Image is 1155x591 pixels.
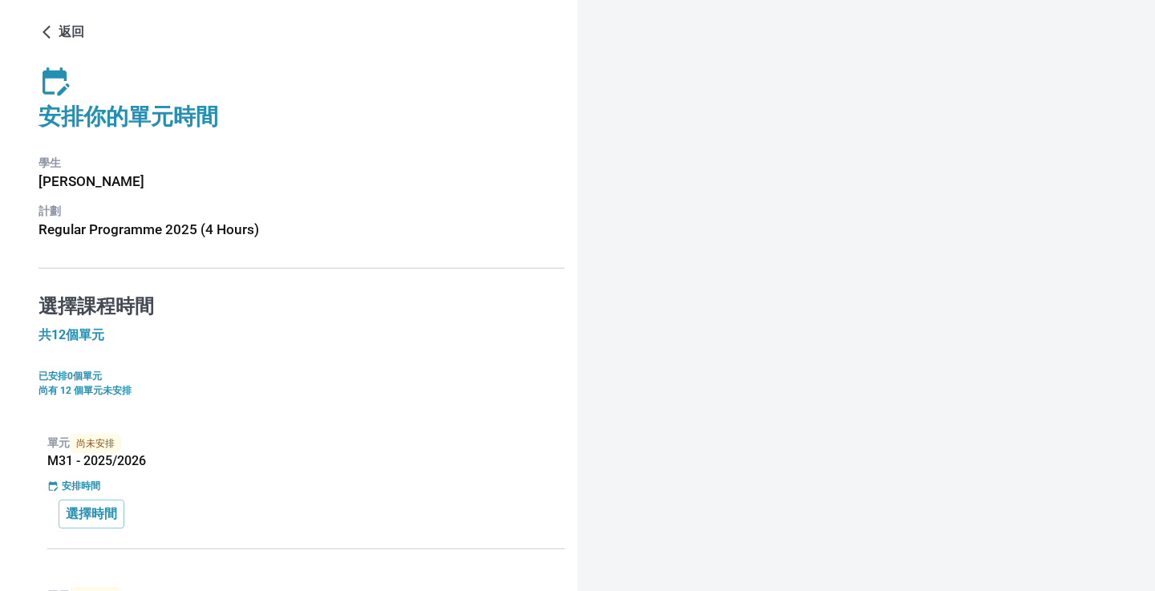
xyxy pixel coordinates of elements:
p: 計劃 [38,203,565,220]
h5: M31 - 2025/2026 [47,453,565,469]
h6: Regular Programme 2025 (4 Hours) [38,219,565,241]
p: 學生 [38,155,565,172]
p: 選擇時間 [66,504,117,524]
span: 尚未安排 [70,434,121,453]
button: 選擇時間 [59,500,124,528]
p: 安排時間 [62,479,100,493]
p: 單元 [47,434,565,453]
p: 返回 [59,22,84,42]
h5: 共12個單元 [38,327,565,343]
h6: [PERSON_NAME] [38,171,565,192]
p: 已安排0個單元 [38,369,565,383]
h4: 選擇課程時間 [38,294,565,318]
p: 尚有 12 個單元未安排 [38,383,565,398]
h4: 安排你的單元時間 [38,103,565,131]
button: 返回 [38,19,91,45]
